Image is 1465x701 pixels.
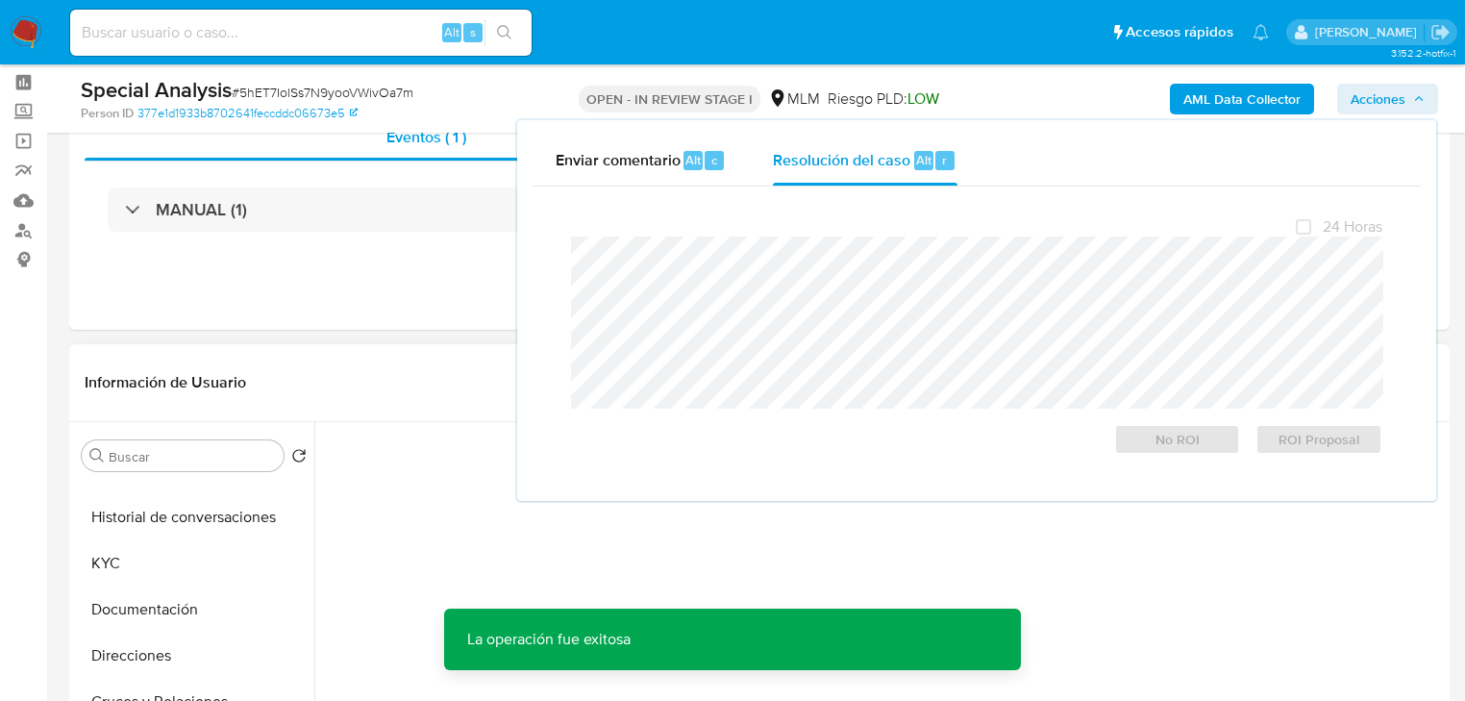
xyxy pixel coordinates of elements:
[1126,22,1233,42] span: Accesos rápidos
[85,373,246,392] h1: Información de Usuario
[1183,84,1301,114] b: AML Data Collector
[74,540,314,587] button: KYC
[942,151,947,169] span: r
[74,587,314,633] button: Documentación
[773,148,910,170] span: Resolución del caso
[1315,23,1424,41] p: erika.juarez@mercadolibre.com.mx
[70,20,532,45] input: Buscar usuario o caso...
[81,74,232,105] b: Special Analysis
[108,188,1411,232] div: MANUAL (1)
[907,88,939,110] span: LOW
[156,199,247,220] h3: MANUAL (1)
[1296,219,1311,235] input: 24 Horas
[768,88,820,110] div: MLM
[74,633,314,679] button: Direcciones
[828,88,939,110] span: Riesgo PLD:
[916,151,931,169] span: Alt
[1323,217,1382,237] span: 24 Horas
[685,151,701,169] span: Alt
[89,448,105,463] button: Buscar
[470,23,476,41] span: s
[1351,84,1405,114] span: Acciones
[386,126,466,148] span: Eventos ( 1 )
[711,151,717,169] span: c
[444,23,459,41] span: Alt
[74,494,314,540] button: Historial de conversaciones
[232,83,413,102] span: # 5hET7IolSs7N9yooVWivOa7m
[291,448,307,469] button: Volver al orden por defecto
[1337,84,1438,114] button: Acciones
[579,86,760,113] p: OPEN - IN REVIEW STAGE I
[444,609,654,670] p: La operación fue exitosa
[81,105,134,122] b: Person ID
[556,148,681,170] span: Enviar comentario
[1253,24,1269,40] a: Notificaciones
[1170,84,1314,114] button: AML Data Collector
[1430,22,1451,42] a: Salir
[1391,45,1455,61] span: 3.152.2-hotfix-1
[109,448,276,465] input: Buscar
[137,105,358,122] a: 377e1d1933b8702641feccddc06673e5
[484,19,524,46] button: search-icon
